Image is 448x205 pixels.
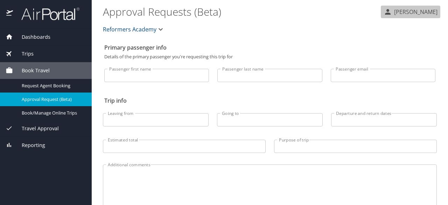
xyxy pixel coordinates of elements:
span: Trips [13,50,34,58]
span: Reformers Academy [103,24,156,34]
button: Reformers Academy [100,22,168,36]
span: Book/Manage Online Trips [22,110,83,116]
span: Reporting [13,141,45,149]
button: [PERSON_NAME] [381,6,440,18]
h2: Trip info [104,95,435,106]
h2: Primary passenger info [104,42,435,53]
span: Approval Request (Beta) [22,96,83,103]
h1: Approval Requests (Beta) [103,1,378,22]
img: airportal-logo.png [14,7,79,21]
span: Travel Approval [13,125,59,132]
span: Dashboards [13,33,50,41]
p: Details of the primary passenger you're requesting this trip for [104,54,435,59]
p: [PERSON_NAME] [392,8,437,16]
span: Request Agent Booking [22,82,83,89]
span: Book Travel [13,67,50,74]
img: icon-airportal.png [6,7,14,21]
